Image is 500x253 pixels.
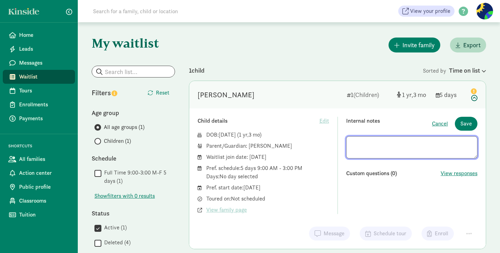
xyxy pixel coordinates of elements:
[19,59,69,67] span: Messages
[3,42,75,56] a: Leads
[206,153,329,161] div: Waitlist join date: [DATE]
[353,91,379,99] span: (Children)
[3,28,75,42] a: Home
[19,169,69,177] span: Action center
[94,192,155,200] button: Showfilters with 0 results
[423,66,486,75] div: Sorted by
[3,98,75,112] a: Enrollments
[19,73,69,81] span: Waitlist
[3,166,75,180] a: Action center
[432,120,448,128] button: Cancel
[19,31,69,39] span: Home
[206,195,329,203] div: Toured on: Not scheduled
[92,108,175,117] div: Age group
[206,142,329,150] div: Parent/Guardian: [PERSON_NAME]
[397,90,430,99] div: [object Object]
[206,164,329,181] div: Pref. schedule: 5 days 9:00 AM - 3:00 PM Days: No day selected
[206,183,329,192] div: Pref. start date: [DATE]
[374,229,406,238] span: Schedule tour
[3,84,75,98] a: Tours
[324,229,344,238] span: Message
[249,131,260,138] span: 3
[19,114,69,123] span: Payments
[92,88,133,98] div: Filters
[101,223,127,232] label: Active (1)
[450,38,486,52] button: Export
[19,45,69,53] span: Leads
[3,180,75,194] a: Public profile
[101,238,131,247] label: Deleted (4)
[402,91,413,99] span: 1
[239,131,249,138] span: 1
[460,120,472,128] span: Save
[3,70,75,84] a: Waitlist
[441,169,477,178] button: View responses
[389,38,440,52] button: Invite family
[92,36,175,50] h1: My waitlist
[19,100,69,109] span: Enrollments
[398,6,455,17] a: View your profile
[360,227,412,240] button: Schedule tour
[3,194,75,208] a: Classrooms
[104,123,144,131] span: All age groups (1)
[435,229,448,238] span: Enroll
[189,66,423,75] div: 1 child
[89,4,284,18] input: Search for a family, child or location
[92,66,175,77] input: Search list...
[410,7,450,15] span: View your profile
[19,183,69,191] span: Public profile
[219,131,236,138] span: [DATE]
[142,86,175,100] button: Reset
[19,87,69,95] span: Tours
[3,56,75,70] a: Messages
[92,209,175,218] div: Status
[198,117,319,125] div: Child details
[402,40,435,50] span: Invite family
[455,117,477,131] button: Save
[463,40,481,50] span: Export
[465,220,500,253] iframe: Chat Widget
[19,155,69,163] span: All families
[436,90,464,99] div: 5 days
[3,152,75,166] a: All families
[346,117,432,131] div: Internal notes
[319,117,329,125] span: Edit
[156,89,169,97] span: Reset
[94,192,155,200] span: Show filters with 0 results
[206,206,247,214] span: View family page
[19,197,69,205] span: Classrooms
[309,227,350,240] button: Message
[104,137,131,145] span: Children (1)
[346,169,441,178] div: Custom questions (0)
[92,154,175,163] div: Schedule
[19,211,69,219] span: Tuition
[422,227,454,240] button: Enroll
[347,90,391,99] div: 1
[198,89,255,100] div: Hawon Jeong
[206,131,329,139] div: DOB: ( )
[449,66,486,75] div: Time on list
[3,208,75,222] a: Tuition
[3,112,75,125] a: Payments
[413,91,426,99] span: 3
[101,169,175,185] label: Full Time 9:00-3:00 M-F 5 days (1)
